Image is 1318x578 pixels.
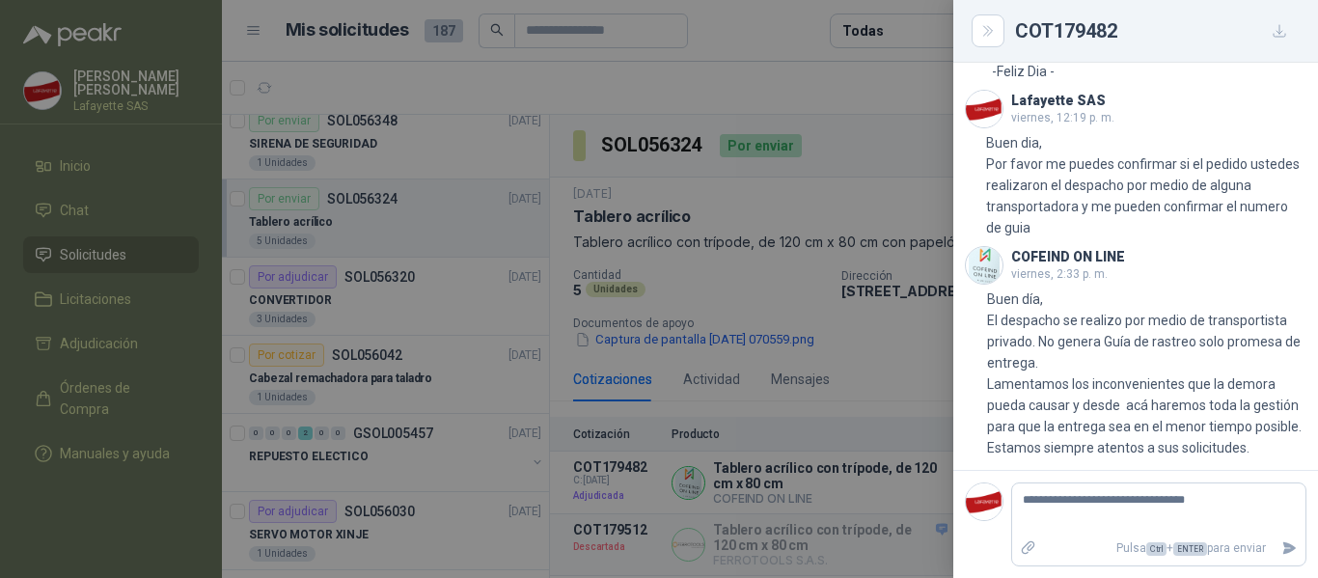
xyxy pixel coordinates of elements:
[966,483,1002,520] img: Company Logo
[1012,532,1045,565] label: Adjuntar archivos
[966,91,1002,127] img: Company Logo
[1045,532,1275,565] p: Pulsa + para enviar
[1015,15,1295,46] div: COT179482
[1011,96,1106,106] h3: Lafayette SAS
[986,132,1306,238] p: Buen dia, Por favor me puedes confirmar si el pedido ustedes realizaron el despacho por medio de ...
[1011,267,1108,281] span: viernes, 2:33 p. m.
[1173,542,1207,556] span: ENTER
[1011,111,1114,124] span: viernes, 12:19 p. m.
[1146,542,1167,556] span: Ctrl
[966,247,1002,284] img: Company Logo
[976,19,1000,42] button: Close
[1011,252,1125,262] h3: COFEIND ON LINE
[987,289,1306,458] p: Buen día, El despacho se realizo por medio de transportista privado. No genera Guía de rastreo so...
[1274,532,1305,565] button: Enviar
